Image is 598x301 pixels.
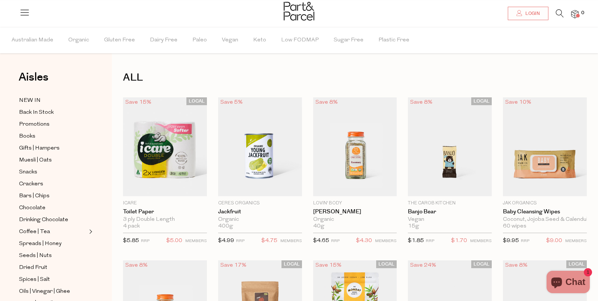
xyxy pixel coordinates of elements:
span: 15g [408,223,419,230]
div: Save 5% [218,97,245,107]
span: Promotions [19,120,50,129]
inbox-online-store-chat: Shopify online store chat [544,271,592,295]
span: LOCAL [471,97,492,105]
a: Chocolate [19,203,87,213]
span: LOCAL [566,260,587,268]
div: 3 ply Double Length [123,216,207,223]
a: [PERSON_NAME] [313,208,397,215]
span: Plastic Free [378,27,409,53]
small: RRP [426,239,434,243]
img: Jackfruit [218,97,302,196]
span: $1.85 [408,238,424,244]
a: Dried Fruit [19,263,87,272]
span: Oils | Vinegar | Ghee [19,287,70,296]
span: Seeds | Nuts [19,251,52,260]
span: Back In Stock [19,108,54,117]
span: 0 [579,10,586,16]
div: Save 8% [408,97,435,107]
small: RRP [236,239,245,243]
span: Spreads | Honey [19,239,62,248]
span: Snacks [19,168,37,177]
div: Save 8% [123,260,150,270]
span: Bars | Chips [19,192,50,201]
span: $5.85 [123,238,139,244]
small: RRP [141,239,149,243]
div: Save 15% [123,97,154,107]
a: Coffee | Tea [19,227,87,236]
span: $4.99 [218,238,234,244]
span: Paleo [192,27,207,53]
span: Aisles [19,69,48,85]
span: Coffee | Tea [19,228,50,236]
div: Save 8% [313,97,340,107]
img: Rosemary [313,97,397,196]
a: Drinking Chocolate [19,215,87,225]
span: LOCAL [186,97,207,105]
a: Spices | Salt [19,275,87,284]
img: Toilet Paper [123,97,207,196]
div: Save 8% [503,260,530,270]
img: Part&Parcel [284,2,314,21]
img: Banjo Bear [408,97,492,196]
a: Muesli | Oats [19,156,87,165]
p: icare [123,200,207,207]
p: The Carob Kitchen [408,200,492,207]
span: NEW IN [19,96,41,105]
a: Back In Stock [19,108,87,117]
span: Dried Fruit [19,263,47,272]
span: Dairy Free [150,27,177,53]
span: $9.95 [503,238,519,244]
small: MEMBERS [280,239,302,243]
span: Login [523,10,540,17]
img: Baby Cleansing Wipes [503,97,587,196]
span: Gifts | Hampers [19,144,60,153]
a: 0 [571,10,579,18]
span: Drinking Chocolate [19,216,68,225]
span: Spices | Salt [19,275,50,284]
small: MEMBERS [470,239,492,243]
small: MEMBERS [565,239,587,243]
span: $5.00 [166,236,182,246]
small: RRP [331,239,340,243]
button: Expand/Collapse Coffee | Tea [87,227,92,236]
span: Vegan [222,27,238,53]
span: Organic [68,27,89,53]
a: Bars | Chips [19,191,87,201]
span: 4 pack [123,223,140,230]
a: Aisles [19,72,48,90]
span: Gluten Free [104,27,135,53]
span: $4.30 [356,236,372,246]
span: Muesli | Oats [19,156,52,165]
div: Organic [218,216,302,223]
div: Organic [313,216,397,223]
a: Crackers [19,179,87,189]
span: $1.70 [451,236,467,246]
small: MEMBERS [185,239,207,243]
div: Save 10% [503,97,534,107]
span: Low FODMAP [281,27,319,53]
span: Keto [253,27,266,53]
div: Vegan [408,216,492,223]
a: Toilet Paper [123,208,207,215]
span: Books [19,132,35,141]
span: LOCAL [471,260,492,268]
p: Ceres Organics [218,200,302,207]
a: NEW IN [19,96,87,105]
div: Save 15% [313,260,344,270]
p: Jak Organics [503,200,587,207]
a: Seeds | Nuts [19,251,87,260]
a: Baby Cleansing Wipes [503,208,587,215]
a: Spreads | Honey [19,239,87,248]
div: Coconut, Jojoba Seed & Calendula Oil [503,216,587,223]
h1: ALL [123,69,587,86]
span: Chocolate [19,204,45,213]
p: Lovin' Body [313,200,397,207]
span: $9.00 [546,236,562,246]
small: MEMBERS [375,239,397,243]
span: Australian Made [12,27,53,53]
span: Sugar Free [334,27,363,53]
a: Promotions [19,120,87,129]
span: Crackers [19,180,43,189]
a: Snacks [19,167,87,177]
span: LOCAL [281,260,302,268]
